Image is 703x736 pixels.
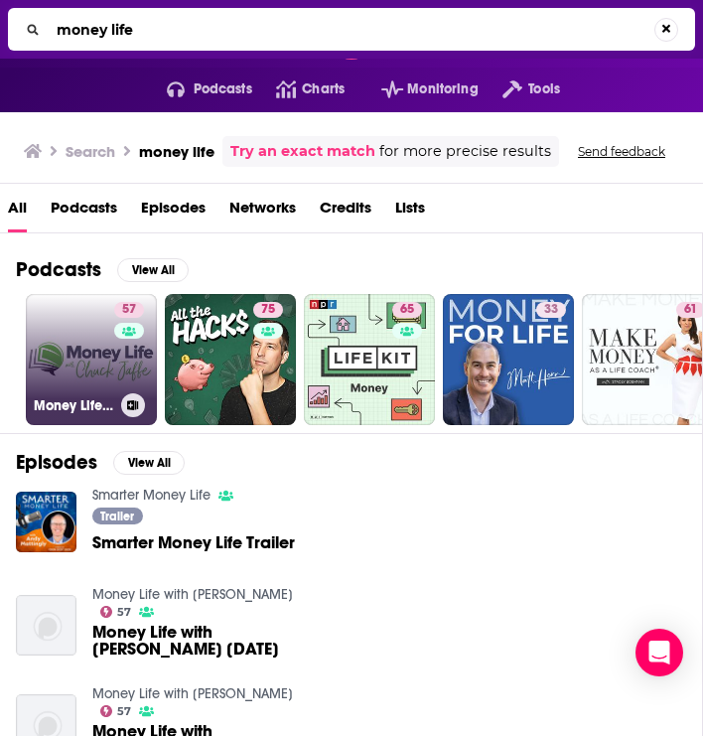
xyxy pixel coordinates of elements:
[194,75,252,103] span: Podcasts
[34,397,113,414] h3: Money Life with [PERSON_NAME]
[117,707,131,716] span: 57
[16,450,185,475] a: EpisodesView All
[49,14,654,46] input: Search...
[51,192,117,232] a: Podcasts
[16,492,76,552] img: Smarter Money Life Trailer
[16,450,97,475] h2: Episodes
[302,75,345,103] span: Charts
[113,451,185,475] button: View All
[230,140,375,163] a: Try an exact match
[572,143,671,160] button: Send feedback
[122,300,136,320] span: 57
[252,74,345,105] a: Charts
[66,142,115,161] h3: Search
[16,257,189,282] a: PodcastsView All
[139,142,214,161] h3: money life
[92,586,293,603] a: Money Life with Chuck Jaffe
[100,606,132,618] a: 57
[92,487,211,504] a: Smarter Money Life
[392,302,422,318] a: 65
[261,300,275,320] span: 75
[92,624,319,658] span: Money Life with [PERSON_NAME] [DATE]
[165,294,296,425] a: 75
[100,705,132,717] a: 57
[684,300,697,320] span: 61
[379,140,551,163] span: for more precise results
[100,511,134,522] span: Trailer
[229,192,296,232] a: Networks
[253,302,283,318] a: 75
[443,294,574,425] a: 33
[92,685,293,702] a: Money Life with Chuck Jaffe
[117,258,189,282] button: View All
[92,624,319,658] a: Money Life with Chuck Jaffe 07-27-17
[320,192,371,232] a: Credits
[536,302,566,318] a: 33
[114,302,144,318] a: 57
[635,629,683,676] div: Open Intercom Messenger
[26,294,157,425] a: 57Money Life with [PERSON_NAME]
[117,608,131,617] span: 57
[92,534,295,551] a: Smarter Money Life Trailer
[8,8,695,51] div: Search...
[479,74,560,105] button: open menu
[8,192,27,232] a: All
[395,192,425,232] a: Lists
[304,294,435,425] a: 65
[16,595,76,656] img: Money Life with Chuck Jaffe 07-27-17
[357,74,479,105] button: open menu
[16,257,101,282] h2: Podcasts
[407,75,478,103] span: Monitoring
[141,192,206,232] a: Episodes
[544,300,558,320] span: 33
[143,74,252,105] button: open menu
[528,75,560,103] span: Tools
[400,300,414,320] span: 65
